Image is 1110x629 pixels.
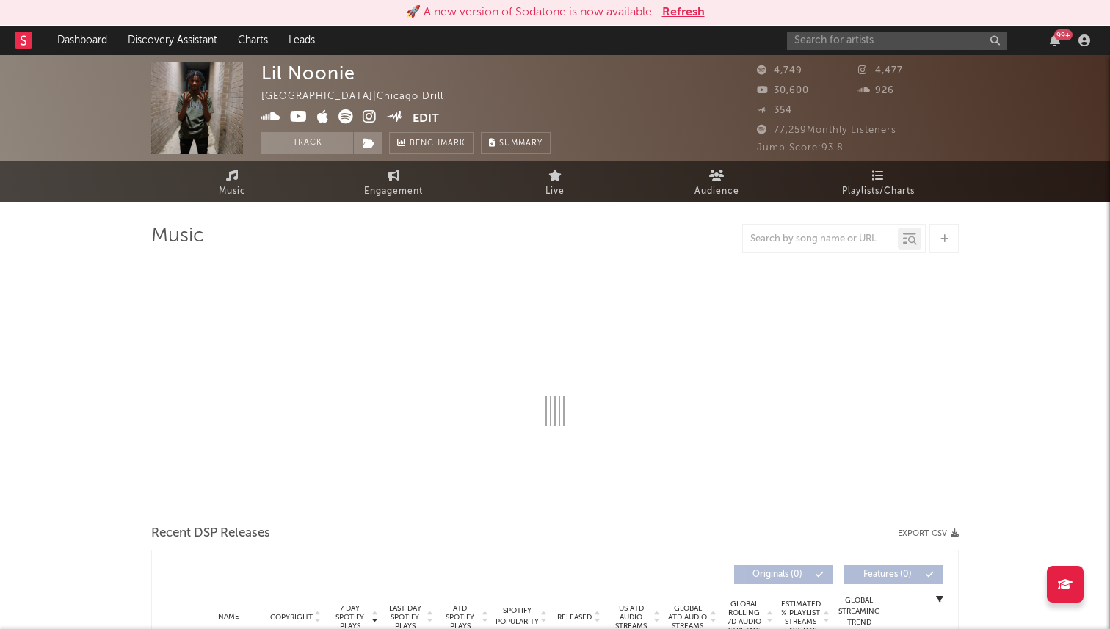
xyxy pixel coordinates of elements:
span: Copyright [270,613,313,622]
span: Benchmark [410,135,465,153]
span: 4,749 [757,66,802,76]
a: Playlists/Charts [797,161,959,202]
button: Refresh [662,4,705,21]
a: Live [474,161,636,202]
a: Benchmark [389,132,474,154]
input: Search for artists [787,32,1007,50]
button: Track [261,132,353,154]
span: Originals ( 0 ) [744,570,811,579]
span: 77,259 Monthly Listeners [757,126,896,135]
button: 99+ [1050,34,1060,46]
span: Engagement [364,183,423,200]
span: Jump Score: 93.8 [757,143,844,153]
span: 926 [858,86,894,95]
a: Dashboard [47,26,117,55]
div: 99 + [1054,29,1073,40]
div: Name [196,611,261,622]
button: Summary [481,132,551,154]
a: Audience [636,161,797,202]
a: Discovery Assistant [117,26,228,55]
span: 354 [757,106,792,115]
span: Features ( 0 ) [854,570,921,579]
button: Edit [413,109,439,128]
button: Originals(0) [734,565,833,584]
span: Audience [694,183,739,200]
span: 30,600 [757,86,809,95]
input: Search by song name or URL [743,233,898,245]
a: Music [151,161,313,202]
span: Spotify Popularity [496,606,539,628]
div: [GEOGRAPHIC_DATA] | Chicago Drill [261,88,460,106]
button: Export CSV [898,529,959,538]
a: Engagement [313,161,474,202]
span: Live [545,183,565,200]
span: Released [557,613,592,622]
span: Playlists/Charts [842,183,915,200]
span: Music [219,183,246,200]
div: 🚀 A new version of Sodatone is now available. [406,4,655,21]
div: Lil Noonie [261,62,355,84]
a: Charts [228,26,278,55]
button: Features(0) [844,565,943,584]
span: 4,477 [858,66,903,76]
span: Summary [499,139,543,148]
span: Recent DSP Releases [151,525,270,542]
a: Leads [278,26,325,55]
